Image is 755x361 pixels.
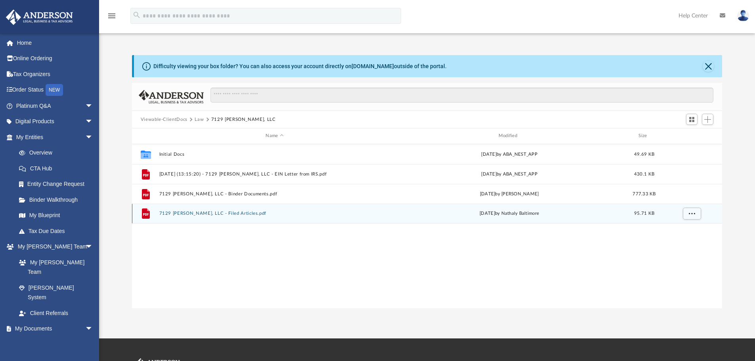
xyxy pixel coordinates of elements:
div: NEW [46,84,63,96]
a: My Entitiesarrow_drop_down [6,129,105,145]
button: 7129 [PERSON_NAME], LLC - Filed Articles.pdf [159,211,390,216]
span: 95.71 KB [634,211,654,216]
a: Entity Change Request [11,176,105,192]
button: Close [703,61,714,72]
div: [DATE] by Nathaly Baltimore [394,210,625,217]
div: id [663,132,719,139]
button: Switch to Grid View [686,114,698,125]
button: 7129 [PERSON_NAME], LLC [211,116,276,123]
div: id [136,132,155,139]
span: 777.33 KB [633,191,656,196]
img: User Pic [737,10,749,21]
a: menu [107,15,117,21]
input: Search files and folders [210,88,713,103]
a: [PERSON_NAME] System [11,280,101,305]
a: My Documentsarrow_drop_down [6,321,101,337]
a: Tax Due Dates [11,223,105,239]
div: Name [159,132,390,139]
span: 49.69 KB [634,152,654,156]
a: My Blueprint [11,208,101,223]
a: Overview [11,145,105,161]
button: Add [702,114,714,125]
span: arrow_drop_down [85,114,101,130]
button: [DATE] (13:15:20) - 7129 [PERSON_NAME], LLC - EIN Letter from IRS.pdf [159,172,390,177]
div: [DATE] by [PERSON_NAME] [394,190,625,197]
button: Law [195,116,204,123]
div: Modified [394,132,625,139]
a: CTA Hub [11,160,105,176]
span: 430.1 KB [634,172,654,176]
span: arrow_drop_down [85,129,101,145]
a: Client Referrals [11,305,101,321]
a: Platinum Q&Aarrow_drop_down [6,98,105,114]
img: Anderson Advisors Platinum Portal [4,10,75,25]
button: 7129 [PERSON_NAME], LLC - Binder Documents.pdf [159,191,390,197]
a: My [PERSON_NAME] Team [11,254,97,280]
span: arrow_drop_down [85,98,101,114]
i: menu [107,11,117,21]
a: My [PERSON_NAME] Teamarrow_drop_down [6,239,101,255]
a: Digital Productsarrow_drop_down [6,114,105,130]
div: grid [132,144,723,308]
a: Binder Walkthrough [11,192,105,208]
div: [DATE] by ABA_NEST_APP [394,170,625,178]
button: More options [682,208,701,220]
a: Online Ordering [6,51,105,67]
span: arrow_drop_down [85,321,101,337]
span: arrow_drop_down [85,239,101,255]
i: search [132,11,141,19]
a: Tax Organizers [6,66,105,82]
a: Order StatusNEW [6,82,105,98]
div: Difficulty viewing your box folder? You can also access your account directly on outside of the p... [153,62,447,71]
a: Home [6,35,105,51]
a: [DOMAIN_NAME] [352,63,394,69]
div: Size [628,132,660,139]
div: [DATE] by ABA_NEST_APP [394,151,625,158]
button: Viewable-ClientDocs [141,116,187,123]
button: Initial Docs [159,152,390,157]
